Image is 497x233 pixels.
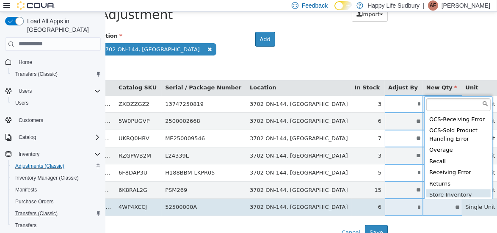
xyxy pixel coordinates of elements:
button: Catalog [15,132,39,142]
p: Happy Life Sudbury [367,0,420,11]
div: OCS-Receiving Error [320,102,385,114]
span: Manifests [12,185,101,195]
span: Purchase Orders [12,197,101,207]
button: Customers [2,114,104,126]
a: Purchase Orders [12,197,57,207]
div: Amanda Filiatrault [428,0,438,11]
div: Recall [320,144,385,155]
p: [PERSON_NAME] [442,0,490,11]
span: Inventory Manager (Classic) [12,173,101,183]
img: Cova [17,1,55,10]
a: Transfers [12,220,40,230]
button: Users [8,97,104,109]
a: Users [12,98,32,108]
span: Transfers [15,222,36,229]
button: Users [2,85,104,97]
span: Customers [19,117,43,124]
span: Feedback [302,1,328,10]
span: Home [19,59,32,66]
span: Catalog [15,132,101,142]
span: Inventory [15,149,101,159]
input: Dark Mode [334,1,352,10]
span: Load All Apps in [GEOGRAPHIC_DATA] [24,17,101,34]
a: Adjustments (Classic) [12,161,68,171]
span: Transfers [12,220,101,230]
div: Store Inventory Audit [320,178,385,197]
a: Transfers (Classic) [12,69,61,79]
button: Inventory [2,148,104,160]
button: Transfers (Classic) [8,208,104,219]
span: Inventory Manager (Classic) [15,175,79,181]
span: Users [15,86,101,96]
a: Inventory Manager (Classic) [12,173,82,183]
div: Overage [320,133,385,144]
span: AF [430,0,436,11]
div: OCS-Sold Product Handling Error [320,113,385,133]
button: Adjustments (Classic) [8,160,104,172]
span: Transfers (Classic) [12,208,101,219]
button: Purchase Orders [8,196,104,208]
button: Inventory [15,149,43,159]
span: Users [15,100,28,106]
span: Transfers (Classic) [12,69,101,79]
span: Adjustments (Classic) [15,163,64,169]
button: Manifests [8,184,104,196]
span: Catalog [19,134,36,141]
span: Home [15,57,101,67]
div: Receiving Error [320,155,385,166]
button: Home [2,56,104,68]
a: Transfers (Classic) [12,208,61,219]
span: Transfers (Classic) [15,210,58,217]
span: Transfers (Classic) [15,71,58,78]
button: Catalog [2,131,104,143]
span: Users [19,88,32,94]
button: Transfers [8,219,104,231]
a: Home [15,57,36,67]
a: Manifests [12,185,40,195]
span: Customers [15,115,101,125]
button: Users [15,86,35,96]
div: Returns [320,166,385,178]
p: | [423,0,425,11]
span: Inventory [19,151,39,158]
span: Users [12,98,101,108]
a: Customers [15,115,47,125]
span: Adjustments (Classic) [12,161,101,171]
button: Transfers (Classic) [8,68,104,80]
button: Inventory Manager (Classic) [8,172,104,184]
span: Manifests [15,186,37,193]
span: Purchase Orders [15,198,54,205]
